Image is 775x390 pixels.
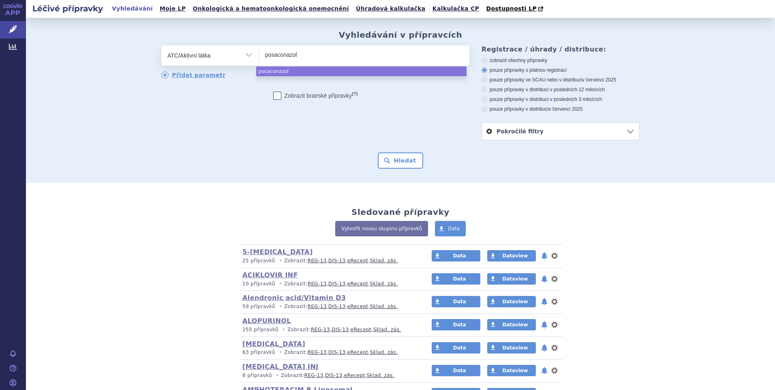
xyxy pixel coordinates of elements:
[351,207,450,217] h2: Sledované přípravky
[502,276,528,282] span: Dataview
[242,303,416,310] p: Zobrazit: , , ,
[487,342,536,354] a: Dataview
[242,281,275,287] span: 10 přípravků
[370,258,398,264] a: Sklad. zás.
[502,368,528,373] span: Dataview
[339,30,462,40] h2: Vyhledávání v přípravcích
[540,274,548,284] button: notifikace
[378,152,424,169] button: Hledat
[487,319,536,330] a: Dataview
[242,363,319,371] a: [MEDICAL_DATA] INJ
[482,57,640,64] label: zobrazit všechny přípravky
[26,3,109,14] h2: Léčivé přípravky
[540,320,548,330] button: notifikace
[448,226,460,231] span: Data
[242,258,275,264] span: 25 přípravků
[482,67,640,73] label: pouze přípravky s platnou registrací
[487,273,536,285] a: Dataview
[540,343,548,353] button: notifikace
[453,253,466,259] span: Data
[344,373,365,378] a: eRecept
[373,327,401,332] a: Sklad. zás.
[453,276,466,282] span: Data
[242,271,298,279] a: ACIKLOVIR INF
[482,45,640,53] h3: Registrace / úhrady / distribuce:
[502,299,528,304] span: Dataview
[548,106,582,112] span: v červenci 2025
[332,327,349,332] a: DIS-13
[540,297,548,306] button: notifikace
[308,258,327,264] a: REG-13
[453,299,466,304] span: Data
[550,251,559,261] button: nastavení
[367,373,395,378] a: Sklad. zás.
[347,281,368,287] a: eRecept
[432,365,480,376] a: Data
[550,366,559,375] button: nastavení
[242,248,313,256] a: 5-[MEDICAL_DATA]
[242,349,275,355] span: 63 přípravků
[487,296,536,307] a: Dataview
[550,343,559,353] button: nastavení
[482,123,639,140] a: Pokročilé filtry
[274,372,281,379] i: •
[277,281,284,287] i: •
[432,273,480,285] a: Data
[502,253,528,259] span: Dataview
[370,281,398,287] a: Sklad. zás.
[550,320,559,330] button: nastavení
[432,319,480,330] a: Data
[502,322,528,328] span: Dataview
[190,3,351,14] a: Onkologická a hematoonkologická onemocnění
[242,373,272,378] span: 8 přípravků
[328,258,345,264] a: DIS-13
[550,297,559,306] button: nastavení
[335,221,428,236] a: Vytvořit novou skupinu přípravků
[435,221,466,236] a: Data
[430,3,482,14] a: Kalkulačka CP
[256,66,467,76] li: posaconazol
[308,281,327,287] a: REG-13
[308,304,327,309] a: REG-13
[311,327,330,332] a: REG-13
[432,250,480,261] a: Data
[109,3,155,14] a: Vyhledávání
[453,345,466,351] span: Data
[502,345,528,351] span: Dataview
[242,317,291,325] a: ALOPURINOL
[482,86,640,93] label: pouze přípravky v distribuci v posledních 12 měsících
[242,327,278,332] span: 255 přípravků
[432,296,480,307] a: Data
[484,3,547,15] a: Dostupnosti LP
[487,365,536,376] a: Dataview
[304,373,323,378] a: REG-13
[277,349,284,356] i: •
[242,257,416,264] p: Zobrazit: , , ,
[325,373,342,378] a: DIS-13
[352,91,358,96] abbr: (?)
[370,304,398,309] a: Sklad. zás.
[242,340,305,348] a: [MEDICAL_DATA]
[486,5,537,12] span: Dostupnosti LP
[273,92,358,100] label: Zobrazit bratrské přípravky
[277,303,284,310] i: •
[453,322,466,328] span: Data
[487,250,536,261] a: Dataview
[347,349,368,355] a: eRecept
[280,326,287,333] i: •
[242,304,275,309] span: 59 přípravků
[347,258,368,264] a: eRecept
[242,281,416,287] p: Zobrazit: , , ,
[550,274,559,284] button: nastavení
[370,349,398,355] a: Sklad. zás.
[540,251,548,261] button: notifikace
[242,349,416,356] p: Zobrazit: , , ,
[308,349,327,355] a: REG-13
[328,349,345,355] a: DIS-13
[582,77,616,83] span: v červenci 2025
[353,3,428,14] a: Úhradová kalkulačka
[277,257,284,264] i: •
[242,294,346,302] a: Alendronic acid/Vitamin D3
[242,326,416,333] p: Zobrazit: , , ,
[432,342,480,354] a: Data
